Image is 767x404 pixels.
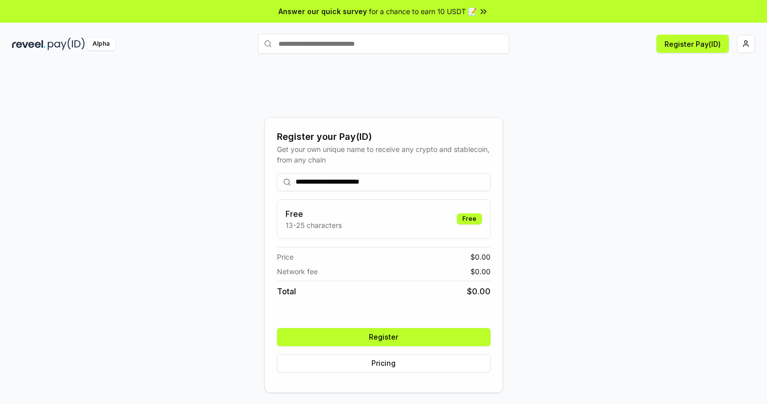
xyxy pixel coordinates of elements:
[656,35,729,53] button: Register Pay(ID)
[467,285,491,297] span: $ 0.00
[457,213,482,224] div: Free
[470,252,491,262] span: $ 0.00
[369,6,476,17] span: for a chance to earn 10 USDT 📝
[285,220,342,230] p: 13-25 characters
[277,252,294,262] span: Price
[278,6,367,17] span: Answer our quick survey
[277,328,491,346] button: Register
[285,208,342,220] h3: Free
[277,266,318,277] span: Network fee
[87,38,115,50] div: Alpha
[48,38,85,50] img: pay_id
[277,285,296,297] span: Total
[470,266,491,277] span: $ 0.00
[277,130,491,144] div: Register your Pay(ID)
[12,38,46,50] img: reveel_dark
[277,144,491,165] div: Get your own unique name to receive any crypto and stablecoin, from any chain
[277,354,491,372] button: Pricing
